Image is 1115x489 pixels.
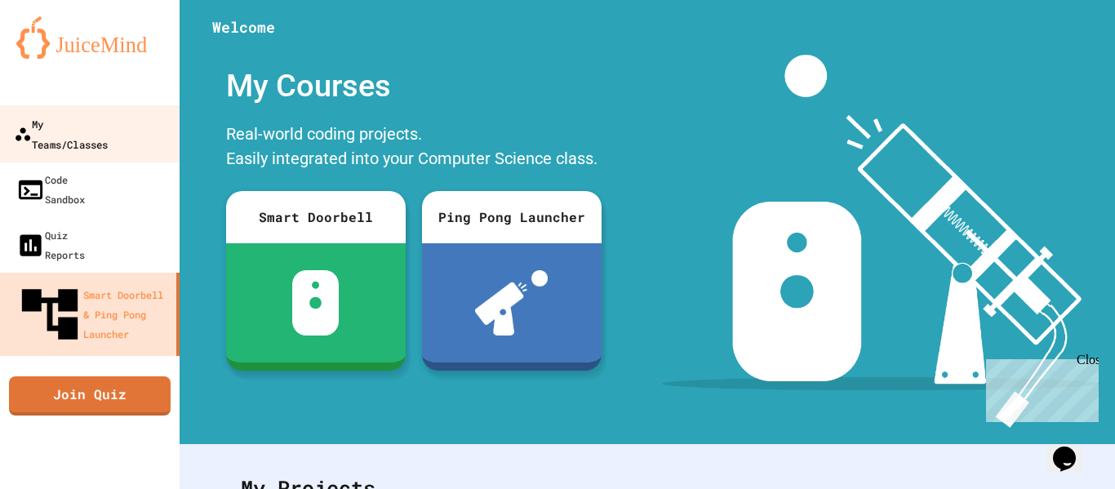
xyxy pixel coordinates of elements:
img: banner-image-my-projects.png [662,55,1099,428]
img: ppl-with-ball.png [475,270,548,336]
a: Join Quiz [9,376,171,416]
div: Chat with us now!Close [7,7,113,104]
div: My Teams/Classes [14,113,108,153]
div: Ping Pong Launcher [422,191,602,243]
img: logo-orange.svg [16,16,163,59]
div: Real-world coding projects. Easily integrated into your Computer Science class. [218,118,610,179]
div: Quiz Reports [16,225,85,265]
div: Code Sandbox [16,170,85,209]
iframe: chat widget [1046,424,1099,473]
img: sdb-white.svg [292,270,339,336]
div: Smart Doorbell [226,191,406,243]
div: Smart Doorbell & Ping Pong Launcher [16,281,170,348]
div: My Courses [218,55,610,118]
iframe: chat widget [980,353,1099,422]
